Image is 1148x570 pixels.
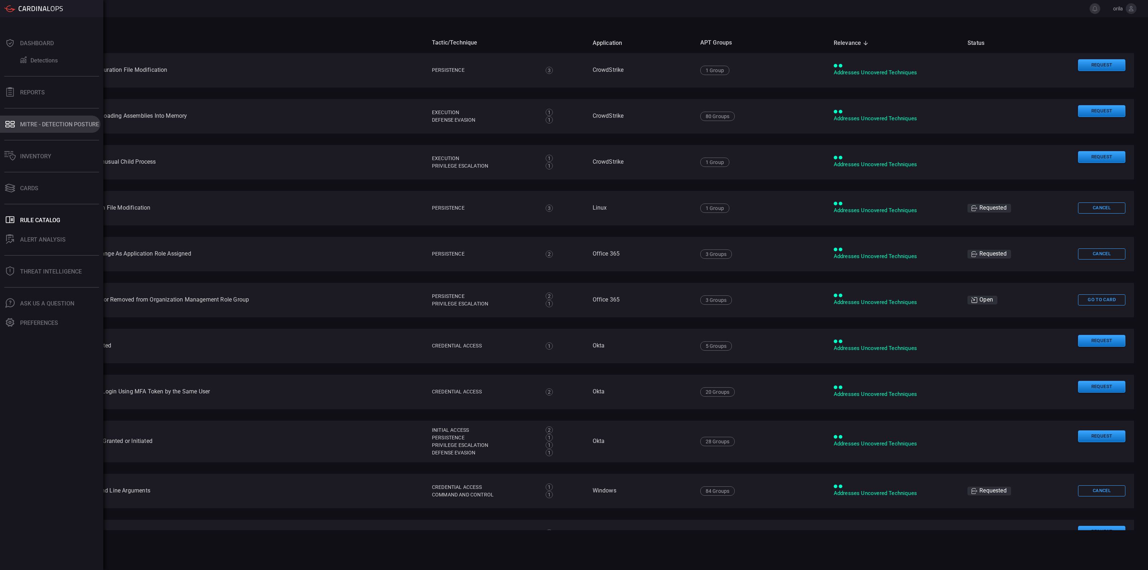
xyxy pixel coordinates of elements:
[593,39,632,47] span: Application
[700,341,732,351] div: 5 Groups
[546,483,553,491] div: 1
[546,155,553,162] div: 1
[20,40,54,47] div: Dashboard
[546,251,553,258] div: 2
[587,191,695,225] td: Linux
[29,375,426,409] td: Okta - Multiple Failures to Login Using MFA Token by the Same User
[834,299,956,306] div: Addresses Uncovered Techniques
[968,39,994,47] span: Status
[1078,151,1125,163] button: Request
[20,185,38,192] div: Cards
[432,491,538,499] div: Command and Control
[546,434,553,441] div: 1
[546,300,553,307] div: 1
[587,375,695,409] td: Okta
[546,491,553,498] div: 1
[587,283,695,317] td: Office 365
[1078,430,1125,442] button: Request
[20,268,82,275] div: Threat Intelligence
[432,342,538,350] div: Credential Access
[968,204,1011,212] div: Requested
[29,329,426,363] td: Okta - MFA Bypass Attempted
[834,161,956,168] div: Addresses Uncovered Techniques
[700,158,729,167] div: 1 Group
[1078,59,1125,71] button: Request
[834,115,956,122] div: Addresses Uncovered Techniques
[432,529,538,537] div: Execution
[432,66,538,74] div: Persistence
[546,293,553,300] div: 2
[700,249,732,259] div: 3 Groups
[546,426,553,434] div: 2
[546,109,553,116] div: 1
[20,300,74,307] div: Ask Us A Question
[834,69,956,76] div: Addresses Uncovered Techniques
[20,319,58,326] div: Preferences
[1078,202,1125,214] button: Cancel
[20,217,60,224] div: Rule Catalog
[432,449,538,457] div: Defense Evasion
[29,520,426,554] td: Windows - PowerShell Loading Assemblies Into Memory
[834,440,956,448] div: Addresses Uncovered Techniques
[432,204,538,212] div: Persistence
[546,342,553,350] div: 1
[700,437,735,446] div: 28 Groups
[700,112,735,121] div: 80 Groups
[1078,294,1125,305] button: Go To Card
[546,162,553,169] div: 1
[20,153,51,160] div: Inventory
[700,295,732,305] div: 3 Groups
[587,53,695,88] td: CrowdStrike
[1078,248,1125,260] button: Cancel
[700,387,735,397] div: 20 Groups
[29,191,426,225] td: Linux - GRUB Configuration File Modification
[29,145,426,179] td: CrowdStrike - VMToolsd Unusual Child Process
[1078,105,1125,117] button: Request
[29,99,426,134] td: CrowdStrike - PowerShell Loading Assemblies Into Memory
[587,99,695,134] td: CrowdStrike
[968,296,997,304] div: Open
[432,388,538,396] div: Credential Access
[695,33,828,53] th: APT Groups
[1078,485,1125,496] button: Cancel
[587,237,695,271] td: Office 365
[1078,381,1125,393] button: Request
[546,116,553,123] div: 1
[432,155,538,162] div: Execution
[546,205,553,212] div: 3
[834,345,956,352] div: Addresses Uncovered Techniques
[700,486,735,496] div: 84 Groups
[834,207,956,214] div: Addresses Uncovered Techniques
[432,116,538,124] div: Defense Evasion
[20,236,66,243] div: ALERT ANALYSIS
[432,441,538,449] div: Privilege Escalation
[700,204,729,213] div: 1 Group
[432,426,538,434] div: Initial Access
[834,490,956,497] div: Addresses Uncovered Techniques
[587,421,695,462] td: Okta
[1078,335,1125,347] button: Request
[587,474,695,508] td: Windows
[546,441,553,449] div: 1
[587,329,695,363] td: Okta
[834,391,956,398] div: Addresses Uncovered Techniques
[20,121,99,128] div: MITRE - Detection Posture
[432,434,538,441] div: Persistence
[968,250,1011,258] div: Requested
[587,520,695,554] td: Windows
[29,474,426,508] td: Windows - Certify Command Line Arguments
[432,162,538,170] div: Privilege Escalation
[29,237,426,271] td: Office 365 - Manage Exchange As Application Role Assigned
[432,250,538,258] div: Persistence
[546,529,553,537] div: 1
[30,57,58,64] div: Detections
[29,283,426,317] td: Office 365 - User Added to or Removed from Organization Management Role Group
[432,300,538,308] div: Privilege Escalation
[834,39,871,47] span: Relevance
[587,145,695,179] td: CrowdStrike
[29,421,426,462] td: Okta - User Impersonation Granted or Initiated
[700,66,729,75] div: 1 Group
[968,487,1011,495] div: Requested
[20,89,45,96] div: Reports
[546,388,553,396] div: 2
